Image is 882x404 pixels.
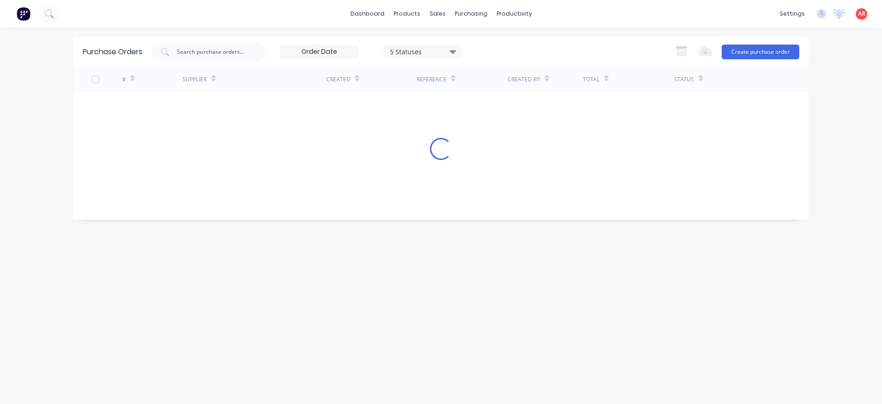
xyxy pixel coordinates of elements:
div: Status [674,75,694,84]
div: settings [775,7,809,21]
div: Supplier [182,75,207,84]
span: AR [858,10,865,18]
div: Purchase Orders [83,46,142,57]
div: # [122,75,126,84]
div: productivity [492,7,537,21]
div: products [389,7,425,21]
div: purchasing [450,7,492,21]
input: Order Date [281,45,358,59]
div: Created By [508,75,540,84]
a: dashboard [346,7,389,21]
div: 5 Statuses [390,46,456,56]
input: Search purchase orders... [176,47,252,57]
div: Created [326,75,351,84]
div: Total [583,75,599,84]
div: Reference [417,75,447,84]
button: Create purchase order [722,45,799,59]
div: sales [425,7,450,21]
img: Factory [17,7,30,21]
